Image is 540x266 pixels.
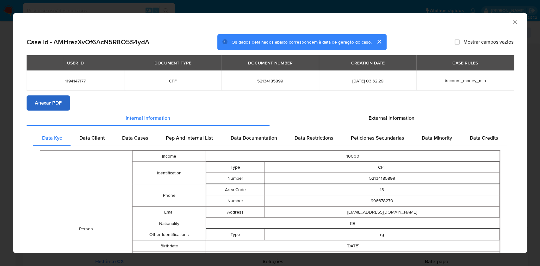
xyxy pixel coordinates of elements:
[206,173,265,184] td: Number
[265,173,500,184] td: 52134185899
[463,39,513,45] span: Mostrar campos vazios
[422,134,452,142] span: Data Minority
[35,96,62,110] span: Anexar PDF
[166,134,213,142] span: Pep And Internal List
[455,39,460,45] input: Mostrar campos vazios
[265,207,500,218] td: [EMAIL_ADDRESS][DOMAIN_NAME]
[206,229,265,240] td: Type
[265,184,500,195] td: 13
[206,207,265,218] td: Address
[206,162,265,173] td: Type
[206,251,500,263] td: false
[132,78,214,84] span: CPF
[132,151,206,162] td: Income
[206,195,265,206] td: Number
[469,134,498,142] span: Data Credits
[42,134,62,142] span: Data Kyc
[206,240,500,251] td: [DATE]
[34,78,116,84] span: 1194147177
[132,229,206,240] td: Other Identifications
[151,57,195,68] div: DOCUMENT TYPE
[132,240,206,251] td: Birthdate
[27,38,149,46] h2: Case Id - AMHrezXvOf6AcN5R8O5S4ydA
[265,162,500,173] td: CPF
[265,229,500,240] td: rg
[27,95,70,111] button: Anexar PDF
[232,39,371,45] span: Os dados detalhados abaixo correspondem à data de geração do caso.
[229,78,311,84] span: 52134185899
[371,34,387,49] button: cerrar
[13,13,527,253] div: closure-recommendation-modal
[326,78,409,84] span: [DATE] 03:32:29
[132,251,206,263] td: Is Pep
[449,57,482,68] div: CASE RULES
[206,184,265,195] td: Area Code
[512,19,518,25] button: Fechar a janela
[244,57,296,68] div: DOCUMENT NUMBER
[79,134,105,142] span: Data Client
[369,114,414,122] span: External information
[27,111,513,126] div: Detailed info
[206,151,500,162] td: 10000
[265,195,500,206] td: 996678270
[33,130,507,146] div: Detailed internal info
[132,184,206,207] td: Phone
[347,57,388,68] div: CREATION DATE
[126,114,170,122] span: Internal information
[206,218,500,229] td: BR
[230,134,277,142] span: Data Documentation
[444,77,486,84] span: Account_money_mlb
[132,162,206,184] td: Identification
[132,218,206,229] td: Nationality
[122,134,148,142] span: Data Cases
[351,134,404,142] span: Peticiones Secundarias
[63,57,88,68] div: USER ID
[132,207,206,218] td: Email
[295,134,333,142] span: Data Restrictions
